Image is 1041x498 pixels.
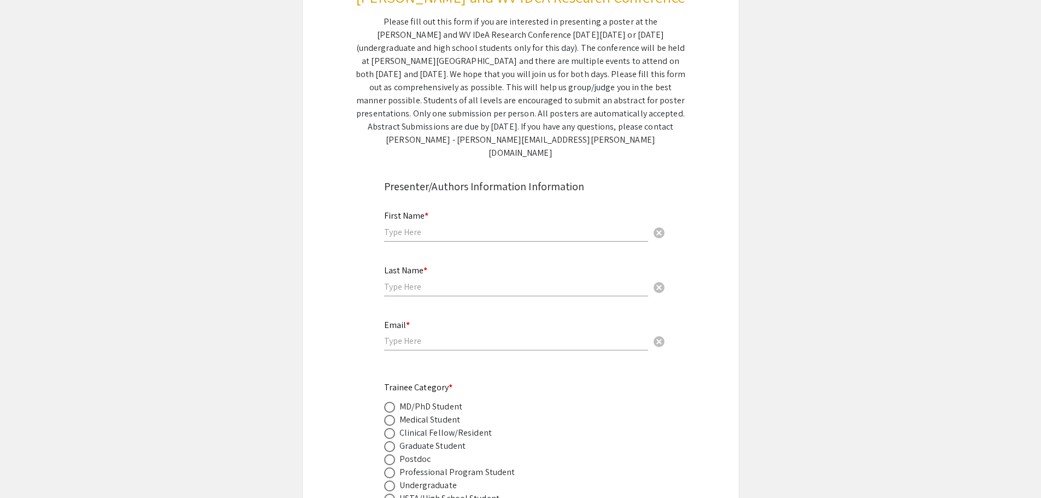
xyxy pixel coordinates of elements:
[384,265,427,276] mat-label: Last Name
[399,413,461,426] div: Medical Student
[648,221,670,243] button: Clear
[384,210,428,221] mat-label: First Name
[399,453,431,466] div: Postdoc
[399,440,466,453] div: Graduate Student
[384,281,648,292] input: Type Here
[652,226,666,239] span: cancel
[652,335,666,348] span: cancel
[384,178,657,195] div: Presenter/Authors Information Information
[652,281,666,294] span: cancel
[399,400,462,413] div: MD/PhD Student
[648,330,670,352] button: Clear
[399,466,515,479] div: Professional Program Student
[384,382,453,393] mat-label: Trainee Category
[356,15,686,160] div: Please fill out this form if you are interested in presenting a poster at the [PERSON_NAME] and W...
[384,319,410,331] mat-label: Email
[8,449,46,490] iframe: Chat
[399,479,457,492] div: Undergraduate
[384,335,648,347] input: Type Here
[648,276,670,297] button: Clear
[384,226,648,238] input: Type Here
[399,426,492,440] div: Clinical Fellow/Resident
